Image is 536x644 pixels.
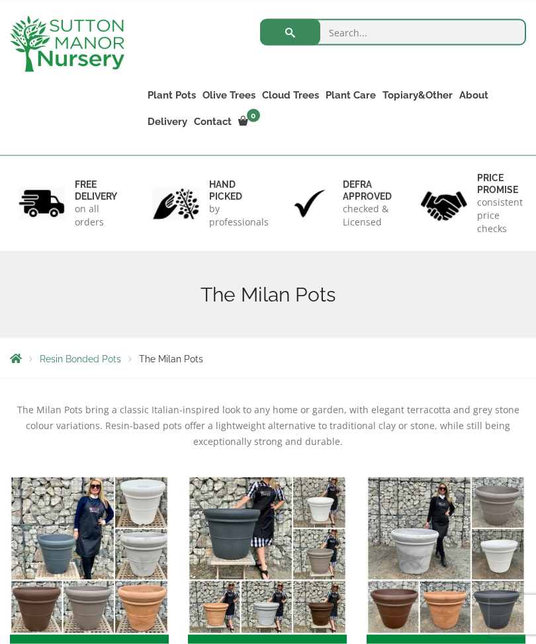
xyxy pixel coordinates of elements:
span: 0 [247,109,260,122]
a: Cloud Trees [259,86,322,104]
a: Plant Care [322,86,379,104]
img: 2.jpg [153,187,199,221]
a: 0 [235,112,264,131]
img: 3.jpg [287,187,333,221]
p: consistent price checks [477,196,523,235]
h6: Price promise [477,172,523,196]
nav: Breadcrumbs [10,353,526,364]
a: Resin Bonded Pots [40,354,121,364]
p: on all orders [75,202,117,229]
img: 4.jpg [421,183,467,223]
p: The Milan Pots bring a classic Italian-inspired look to any home or garden, with elegant terracot... [10,402,526,450]
p: checked & Licensed [343,202,392,229]
span: The Milan Pots [139,354,203,364]
h6: FREE DELIVERY [75,179,117,202]
a: Olive Trees [199,86,259,104]
a: About [456,86,492,104]
h1: The Milan Pots [10,283,526,307]
a: Plant Pots [144,86,199,104]
input: Search... [260,19,527,46]
img: logo [10,16,124,72]
p: by professionals [209,202,269,229]
img: The Milan 45 Pots (All Colours) [10,476,169,635]
img: The Milan 65 Pots (All Colours) [188,476,347,635]
a: Delivery [144,112,191,131]
h6: hand picked [209,179,269,202]
h6: Defra approved [343,179,392,202]
a: Topiary&Other [379,86,456,104]
img: 1.jpg [19,187,65,221]
a: Contact [191,112,235,131]
img: The Milan 85 Pots (All Colours) [367,476,525,635]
